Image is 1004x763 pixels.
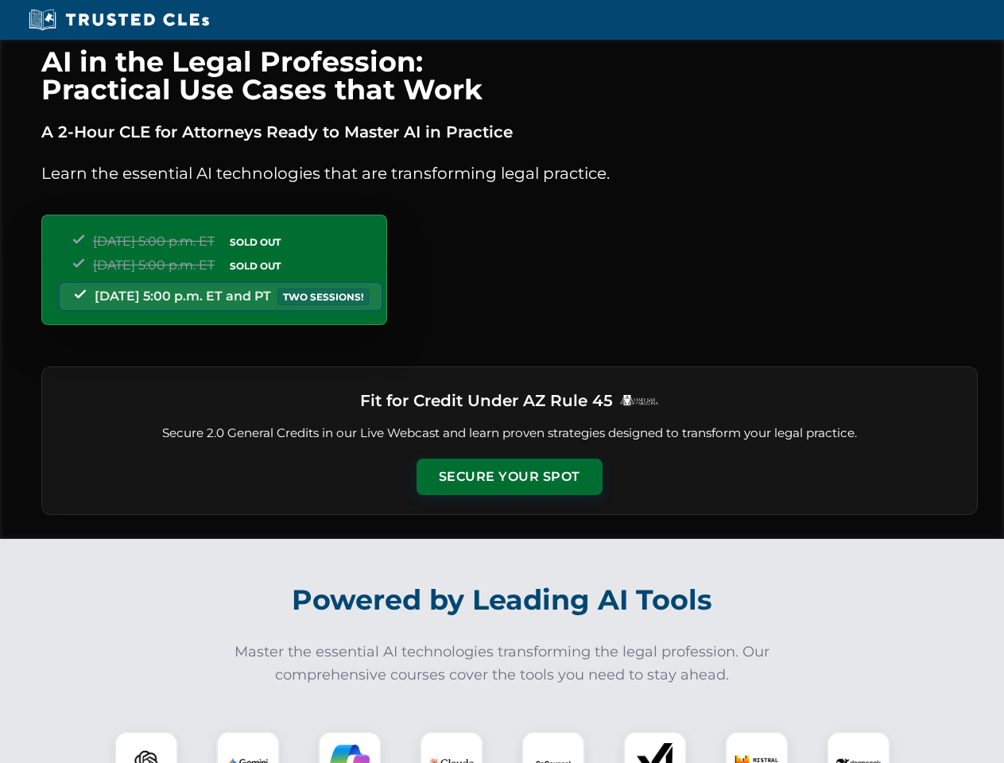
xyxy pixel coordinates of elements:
[619,394,659,406] img: Logo
[41,161,978,186] p: Learn the essential AI technologies that are transforming legal practice.
[224,258,286,274] span: SOLD OUT
[417,459,603,495] button: Secure Your Spot
[224,641,781,687] p: Master the essential AI technologies transforming the legal profession. Our comprehensive courses...
[61,424,958,443] p: Secure 2.0 General Credits in our Live Webcast and learn proven strategies designed to transform ...
[62,572,943,628] h2: Powered by Leading AI Tools
[93,234,215,249] span: [DATE] 5:00 p.m. ET
[41,48,978,103] h1: AI in the Legal Profession: Practical Use Cases that Work
[93,258,215,273] span: [DATE] 5:00 p.m. ET
[24,8,214,32] img: Trusted CLEs
[224,234,286,250] span: SOLD OUT
[41,119,978,145] p: A 2-Hour CLE for Attorneys Ready to Master AI in Practice
[360,386,613,415] h3: Fit for Credit Under AZ Rule 45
